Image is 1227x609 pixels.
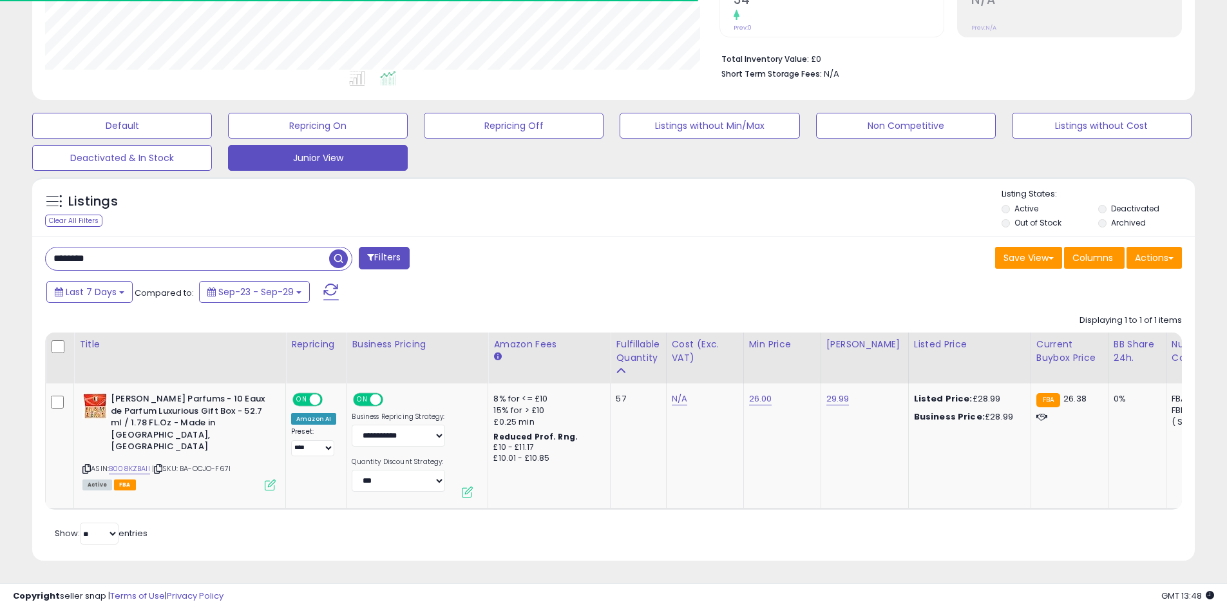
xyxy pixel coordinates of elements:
[493,431,578,442] b: Reduced Prof. Rng.
[493,393,600,405] div: 8% for <= £10
[493,453,600,464] div: £10.01 - £10.85
[914,392,973,405] b: Listed Price:
[824,68,839,80] span: N/A
[721,68,822,79] b: Short Term Storage Fees:
[721,53,809,64] b: Total Inventory Value:
[749,338,815,351] div: Min Price
[1036,338,1103,365] div: Current Buybox Price
[1172,393,1214,405] div: FBA: 4
[1111,203,1159,214] label: Deactivated
[1063,392,1087,405] span: 26.38
[1161,590,1214,602] span: 2025-10-7 13:48 GMT
[13,590,60,602] strong: Copyright
[68,193,118,211] h5: Listings
[381,394,402,405] span: OFF
[111,393,267,456] b: [PERSON_NAME] Parfums - 10 Eaux de Parfum Luxurious Gift Box - 52.7 ml / 1.78 FL.Oz - Made in [GE...
[109,463,150,474] a: B008KZBAII
[79,338,280,351] div: Title
[294,394,310,405] span: ON
[46,281,133,303] button: Last 7 Days
[493,405,600,416] div: 15% for > £10
[66,285,117,298] span: Last 7 Days
[1114,338,1161,365] div: BB Share 24h.
[672,338,738,365] div: Cost (Exc. VAT)
[1064,247,1125,269] button: Columns
[352,338,482,351] div: Business Pricing
[493,416,600,428] div: £0.25 min
[721,50,1172,66] li: £0
[291,413,336,425] div: Amazon AI
[1036,393,1060,407] small: FBA
[1172,405,1214,416] div: FBM: 2
[110,590,165,602] a: Terms of Use
[995,247,1062,269] button: Save View
[167,590,224,602] a: Privacy Policy
[45,215,102,227] div: Clear All Filters
[352,412,445,421] label: Business Repricing Strategy:
[1172,338,1219,365] div: Num of Comp.
[1172,416,1214,428] div: ( SFP: 1 )
[359,247,409,269] button: Filters
[749,392,772,405] a: 26.00
[1111,217,1146,228] label: Archived
[291,427,336,456] div: Preset:
[493,442,600,453] div: £10 - £11.17
[228,113,408,139] button: Repricing On
[826,338,903,351] div: [PERSON_NAME]
[1002,188,1195,200] p: Listing States:
[152,463,231,474] span: | SKU: BA-OCJO-F67I
[914,393,1021,405] div: £28.99
[493,338,605,351] div: Amazon Fees
[914,411,1021,423] div: £28.99
[228,145,408,171] button: Junior View
[32,113,212,139] button: Default
[1072,251,1113,264] span: Columns
[914,411,985,423] b: Business Price:
[13,590,224,603] div: seller snap | |
[55,527,147,539] span: Show: entries
[826,392,850,405] a: 29.99
[135,287,194,299] span: Compared to:
[321,394,341,405] span: OFF
[914,338,1025,351] div: Listed Price
[493,351,501,363] small: Amazon Fees.
[82,393,276,488] div: ASIN:
[616,338,660,365] div: Fulfillable Quantity
[199,281,310,303] button: Sep-23 - Sep-29
[424,113,604,139] button: Repricing Off
[114,479,136,490] span: FBA
[1014,203,1038,214] label: Active
[218,285,294,298] span: Sep-23 - Sep-29
[620,113,799,139] button: Listings without Min/Max
[1114,393,1156,405] div: 0%
[1127,247,1182,269] button: Actions
[32,145,212,171] button: Deactivated & In Stock
[816,113,996,139] button: Non Competitive
[734,24,752,32] small: Prev: 0
[291,338,341,351] div: Repricing
[355,394,371,405] span: ON
[352,458,445,467] label: Quantity Discount Strategy:
[971,24,996,32] small: Prev: N/A
[82,393,108,419] img: 51h8KZxZYYL._SL40_.jpg
[82,479,112,490] span: All listings currently available for purchase on Amazon
[1080,314,1182,327] div: Displaying 1 to 1 of 1 items
[672,392,687,405] a: N/A
[1014,217,1061,228] label: Out of Stock
[616,393,656,405] div: 57
[1012,113,1192,139] button: Listings without Cost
